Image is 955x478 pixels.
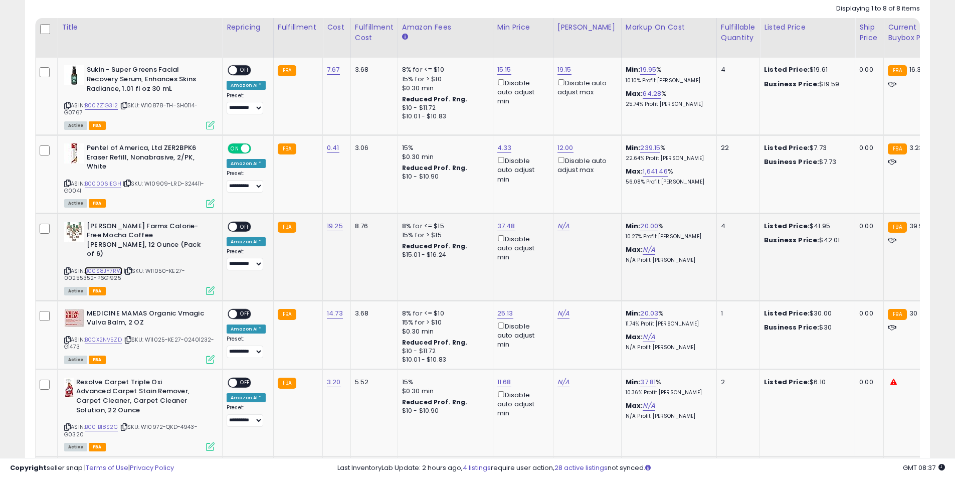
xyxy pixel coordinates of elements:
[463,463,491,472] a: 4 listings
[87,143,209,174] b: Pentel of America, Ltd ZER2BPK6 Eraser Refill, Nonabrasive, 2/PK, White
[557,221,569,231] a: N/A
[402,318,485,327] div: 15% for > $10
[640,65,656,75] a: 19.95
[764,22,851,33] div: Listed Price
[327,377,341,387] a: 3.20
[626,389,709,396] p: 10.36% Profit [PERSON_NAME]
[87,65,209,96] b: Sukin - Super Greens Facial Recovery Serum, Enhances Skins Radiance, 1.01 fl oz 30 mL
[355,22,394,43] div: Fulfillment Cost
[626,65,709,84] div: %
[626,22,712,33] div: Markup on Cost
[64,443,87,451] span: All listings currently available for purchase on Amazon
[402,338,468,347] b: Reduced Prof. Rng.
[557,77,614,97] div: Disable auto adjust max
[402,309,485,318] div: 8% for <= $10
[402,22,489,33] div: Amazon Fees
[626,222,709,240] div: %
[888,143,906,154] small: FBA
[355,222,390,231] div: 8.76
[85,423,118,431] a: B00IB18S2C
[62,22,218,33] div: Title
[327,143,339,153] a: 0.41
[626,257,709,264] p: N/A Profit [PERSON_NAME]
[721,65,752,74] div: 4
[402,65,485,74] div: 8% for <= $10
[640,221,658,231] a: 20.00
[626,309,709,328] div: %
[626,321,709,328] p: 11.74% Profit [PERSON_NAME]
[643,167,667,177] a: 1,641.46
[227,248,266,271] div: Preset:
[888,222,906,233] small: FBA
[89,443,106,451] span: FBA
[402,143,485,152] div: 15%
[85,336,122,344] a: B0CX2NV5ZD
[909,65,921,74] span: 16.3
[764,378,847,387] div: $6.10
[626,221,641,231] b: Min:
[764,323,819,332] b: Business Price:
[130,463,174,472] a: Privacy Policy
[10,463,47,472] strong: Copyright
[764,65,847,74] div: $19.61
[557,308,569,318] a: N/A
[227,81,266,90] div: Amazon AI *
[626,179,709,186] p: 56.08% Profit [PERSON_NAME]
[497,65,511,75] a: 15.15
[85,180,121,188] a: B00006IEGH
[64,101,198,116] span: | SKU: W10878-TH-SH0114-G0767
[557,377,569,387] a: N/A
[227,170,266,193] div: Preset:
[554,463,608,472] a: 28 active listings
[402,95,468,103] b: Reduced Prof. Rng.
[86,463,128,472] a: Terms of Use
[626,413,709,420] p: N/A Profit [PERSON_NAME]
[764,143,810,152] b: Listed Price:
[903,463,945,472] span: 2025-08-18 08:37 GMT
[621,18,716,58] th: The percentage added to the cost of goods (COGS) that forms the calculator for Min & Max prices.
[237,222,253,231] span: OFF
[237,379,253,387] span: OFF
[888,22,939,43] div: Current Buybox Price
[497,233,545,262] div: Disable auto adjust min
[278,143,296,154] small: FBA
[626,77,709,84] p: 10.10% Profit [PERSON_NAME]
[402,242,468,250] b: Reduced Prof. Rng.
[859,222,876,231] div: 0.00
[64,65,215,128] div: ASIN:
[229,144,241,153] span: ON
[402,33,408,42] small: Amazon Fees.
[64,65,84,85] img: 41D2DeBg7hL._SL40_.jpg
[497,155,545,184] div: Disable auto adjust min
[626,89,709,108] div: %
[355,378,390,387] div: 5.52
[76,378,198,417] b: Resolve Carpet Triple Oxi Advanced Carpet Stain Remover, Carpet Cleaner, Carpet Cleaner Solution,...
[250,144,266,153] span: OFF
[278,309,296,320] small: FBA
[227,404,266,427] div: Preset:
[402,104,485,112] div: $10 - $11.72
[764,222,847,231] div: $41.95
[227,22,269,33] div: Repricing
[557,143,574,153] a: 12.00
[355,309,390,318] div: 3.68
[227,325,266,334] div: Amazon AI *
[859,65,876,74] div: 0.00
[64,121,87,130] span: All listings currently available for purchase on Amazon
[237,309,253,318] span: OFF
[64,423,198,438] span: | SKU: W10972-QKD-4943-G0320
[85,101,118,110] a: B00ZZ1G3I2
[227,393,266,402] div: Amazon AI *
[402,356,485,364] div: $10.01 - $10.83
[909,143,923,152] span: 3.23
[402,84,485,93] div: $0.30 min
[402,231,485,240] div: 15% for > $15
[626,245,643,254] b: Max:
[764,157,847,167] div: $7.73
[64,180,204,195] span: | SKU: W10909-LRD-324411-G0041
[859,309,876,318] div: 0.00
[497,377,511,387] a: 11.68
[355,65,390,74] div: 3.68
[85,267,122,275] a: B00S8JY7RW
[10,463,174,473] div: seller snap | |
